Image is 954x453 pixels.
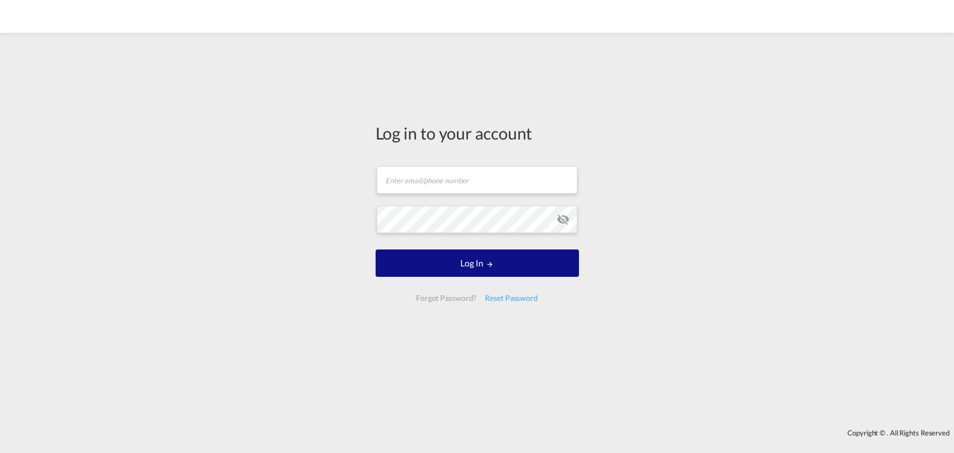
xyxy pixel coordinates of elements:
div: Log in to your account [376,121,579,144]
input: Enter email/phone number [377,166,577,194]
md-icon: icon-eye-off [557,213,570,226]
div: Forgot Password? [412,288,481,308]
div: Reset Password [481,288,542,308]
button: LOGIN [376,249,579,277]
